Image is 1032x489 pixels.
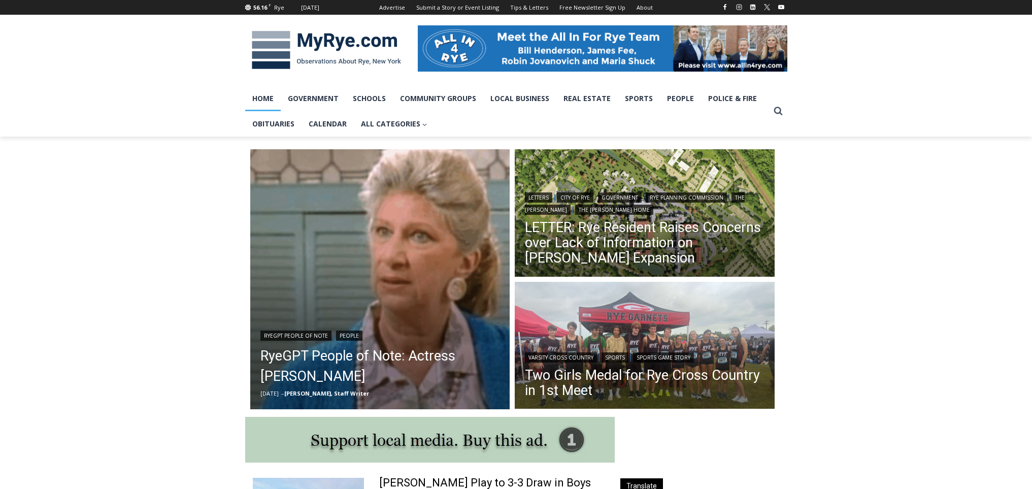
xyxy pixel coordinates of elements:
[301,3,319,12] div: [DATE]
[557,192,593,203] a: City of Rye
[602,352,628,363] a: Sports
[281,389,284,397] span: –
[260,346,500,386] a: RyeGPT People of Note: Actress [PERSON_NAME]
[245,86,769,137] nav: Primary Navigation
[556,86,618,111] a: Real Estate
[515,149,775,279] a: Read More LETTER: Rye Resident Raises Concerns over Lack of Information on Osborn Expansion
[525,192,552,203] a: Letters
[775,1,787,13] a: YouTube
[575,205,653,215] a: The [PERSON_NAME] Home
[525,368,764,398] a: Two Girls Medal for Rye Cross Country in 1st Meet
[769,102,787,120] button: View Search Form
[336,331,362,341] a: People
[747,1,759,13] a: Linkedin
[250,149,510,409] a: Read More RyeGPT People of Note: Actress Liz Sheridan
[393,86,483,111] a: Community Groups
[646,192,727,203] a: Rye Planning Commission
[245,417,615,463] img: support local media, buy this ad
[525,352,597,363] a: Varsity Cross Country
[515,282,775,412] img: (PHOTO: The Rye Varsity Cross Country team after their first meet on Saturday, September 6, 2025....
[302,111,354,137] a: Calendar
[733,1,745,13] a: Instagram
[284,389,369,397] a: [PERSON_NAME], Staff Writer
[361,118,427,129] span: All Categories
[660,86,701,111] a: People
[253,4,267,11] span: 56.16
[618,86,660,111] a: Sports
[525,190,764,215] div: | | | | |
[761,1,773,13] a: X
[346,86,393,111] a: Schools
[269,2,271,8] span: F
[281,86,346,111] a: Government
[245,111,302,137] a: Obituaries
[245,86,281,111] a: Home
[515,282,775,412] a: Read More Two Girls Medal for Rye Cross Country in 1st Meet
[260,331,331,341] a: RyeGPT People of Note
[354,111,435,137] a: All Categories
[598,192,642,203] a: Government
[250,149,510,409] img: (PHOTO: Sheridan in an episode of ALF. Public Domain.)
[719,1,731,13] a: Facebook
[483,86,556,111] a: Local Business
[274,3,284,12] div: Rye
[701,86,764,111] a: Police & Fire
[515,149,775,279] img: (PHOTO: Illustrative plan of The Osborn's proposed site plan from the July 10, 2025 planning comm...
[260,389,279,397] time: [DATE]
[418,25,787,71] img: All in for Rye
[525,350,764,363] div: | |
[245,24,408,77] img: MyRye.com
[633,352,694,363] a: Sports Game Story
[525,220,764,266] a: LETTER: Rye Resident Raises Concerns over Lack of Information on [PERSON_NAME] Expansion
[260,329,500,341] div: |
